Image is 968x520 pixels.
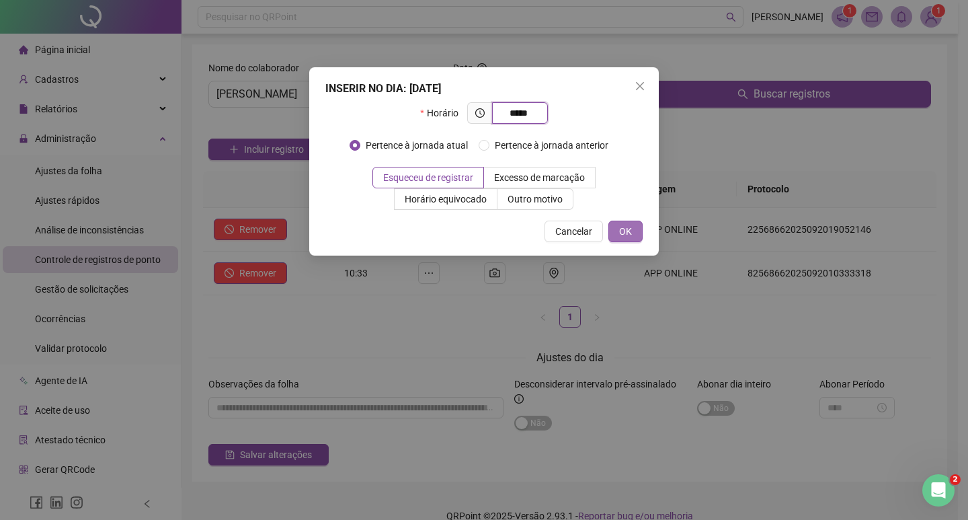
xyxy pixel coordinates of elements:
span: Horário equivocado [405,194,487,205]
div: INSERIR NO DIA : [DATE] [325,81,643,97]
span: OK [619,224,632,239]
span: Excesso de marcação [494,172,585,183]
span: 2 [950,474,961,485]
span: Esqueceu de registrar [383,172,473,183]
iframe: Intercom live chat [922,474,955,507]
span: Pertence à jornada atual [360,138,473,153]
span: Cancelar [555,224,592,239]
label: Horário [420,102,467,124]
button: Close [629,75,651,97]
span: Pertence à jornada anterior [489,138,614,153]
span: clock-circle [475,108,485,118]
span: close [635,81,645,91]
button: Cancelar [544,221,603,242]
span: Outro motivo [508,194,563,205]
button: OK [608,221,643,242]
